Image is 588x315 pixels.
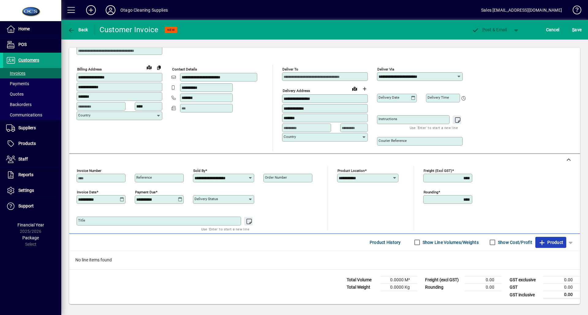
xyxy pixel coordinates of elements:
button: Cancel [545,24,561,35]
mat-label: Rounding [424,190,438,194]
span: NEW [167,28,175,32]
div: Sales [EMAIL_ADDRESS][DOMAIN_NAME] [481,5,562,15]
span: Staff [18,157,28,161]
a: Knowledge Base [568,1,580,21]
app-page-header-button: Back [61,24,95,35]
mat-label: Product location [337,169,365,173]
a: Products [3,136,61,151]
span: Back [68,27,88,32]
button: Product History [367,237,403,248]
span: Package [22,235,39,240]
span: Settings [18,188,34,193]
td: GST inclusive [507,291,543,299]
mat-label: Delivery date [379,95,399,100]
span: Products [18,141,36,146]
a: View on map [350,84,360,93]
td: 0.0000 M³ [380,276,417,284]
mat-label: Sold by [193,169,205,173]
button: Product [535,237,566,248]
span: Customers [18,58,39,63]
a: Staff [3,152,61,167]
button: Post & Email [469,24,510,35]
span: Backorders [6,102,32,107]
td: Rounding [422,284,465,291]
mat-label: Courier Reference [379,139,407,143]
td: Freight (excl GST) [422,276,465,284]
span: ave [572,25,582,35]
a: Home [3,21,61,37]
div: Otago Cleaning Supplies [120,5,168,15]
td: 0.00 [543,276,580,284]
a: Backorders [3,99,61,110]
a: POS [3,37,61,52]
td: Total Volume [344,276,380,284]
span: Suppliers [18,125,36,130]
div: No line items found [69,251,580,269]
td: GST [507,284,543,291]
button: Copy to Delivery address [154,63,164,72]
label: Show Line Volumes/Weights [421,239,479,245]
label: Show Cost/Profit [497,239,532,245]
mat-label: Instructions [379,117,397,121]
button: Back [66,24,90,35]
a: Quotes [3,89,61,99]
a: View on map [144,62,154,72]
mat-label: Deliver To [282,67,298,71]
button: Add [81,5,101,16]
a: Settings [3,183,61,198]
mat-label: Invoice number [77,169,101,173]
span: Product [538,237,563,247]
a: Reports [3,167,61,183]
a: Payments [3,78,61,89]
span: Communications [6,112,42,117]
button: Choose address [360,84,369,94]
span: Cancel [546,25,560,35]
mat-label: Freight (excl GST) [424,169,452,173]
a: Invoices [3,68,61,78]
span: Invoices [6,71,25,76]
span: POS [18,42,27,47]
button: Save [571,24,583,35]
td: 0.00 [543,291,580,299]
mat-hint: Use 'Enter' to start a new line [410,124,458,131]
span: Quotes [6,92,24,97]
td: 0.00 [465,276,502,284]
span: Product History [370,237,401,247]
a: Communications [3,110,61,120]
span: Payments [6,81,29,86]
mat-label: Payment due [135,190,156,194]
mat-label: Order number [265,175,287,180]
mat-label: Invoice date [77,190,96,194]
span: Support [18,203,34,208]
mat-label: Deliver via [377,67,394,71]
span: Home [18,26,30,31]
mat-label: Country [78,113,90,117]
td: 0.00 [543,284,580,291]
button: Profile [101,5,120,16]
mat-label: Country [284,135,296,139]
td: 0.00 [465,284,502,291]
a: Suppliers [3,120,61,136]
span: ost & Email [472,27,507,32]
div: Customer Invoice [100,25,159,35]
td: Total Weight [344,284,380,291]
span: P [482,27,485,32]
td: 0.0000 Kg [380,284,417,291]
span: Reports [18,172,33,177]
span: Financial Year [17,222,44,227]
mat-label: Reference [136,175,152,180]
mat-label: Delivery status [194,197,218,201]
mat-label: Delivery time [428,95,449,100]
mat-hint: Use 'Enter' to start a new line [201,226,249,233]
span: S [572,27,575,32]
a: Support [3,199,61,214]
mat-label: Title [78,218,85,222]
td: GST exclusive [507,276,543,284]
